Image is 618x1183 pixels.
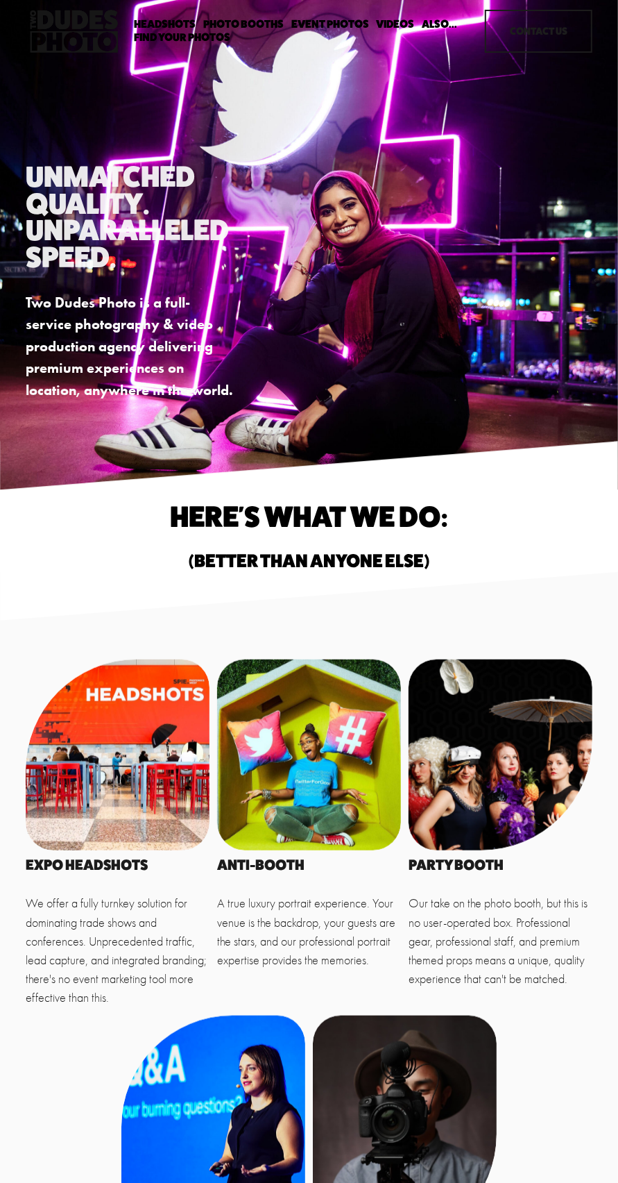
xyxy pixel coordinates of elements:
[422,18,457,31] a: folder dropdown
[376,18,414,31] a: Videos
[26,294,233,398] strong: Two Dudes Photo is a full-service photography & video production agency delivering premium experi...
[409,894,592,989] p: Our take on the photo booth, but this is no user-operated box. Professional gear, professional st...
[217,894,401,970] p: A true luxury portrait experience. Your venue is the backdrop, your guests are the stars, and our...
[203,18,284,31] a: folder dropdown
[26,894,209,1007] p: We offer a fully turnkey solution for dominating trade shows and conferences. Unprecedented traff...
[134,32,230,43] span: Find Your Photos
[26,163,233,270] h1: Unmatched Quality. Unparalleled Speed.
[203,19,284,30] span: Photo Booths
[96,503,521,530] h1: Here's What We do:
[422,19,457,30] span: Also...
[485,10,592,53] a: Contact Us
[26,858,209,873] h4: EXPO Headshots
[217,858,401,873] h4: Anti-Booth
[134,19,196,30] span: Headshots
[96,552,521,570] h2: (Better than anyone else)
[134,18,196,31] a: folder dropdown
[409,858,592,873] h4: Party Booth
[26,6,121,56] img: Two Dudes Photo | Headshots, Portraits &amp; Photo Booths
[134,31,230,44] a: folder dropdown
[291,18,369,31] a: Event Photos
